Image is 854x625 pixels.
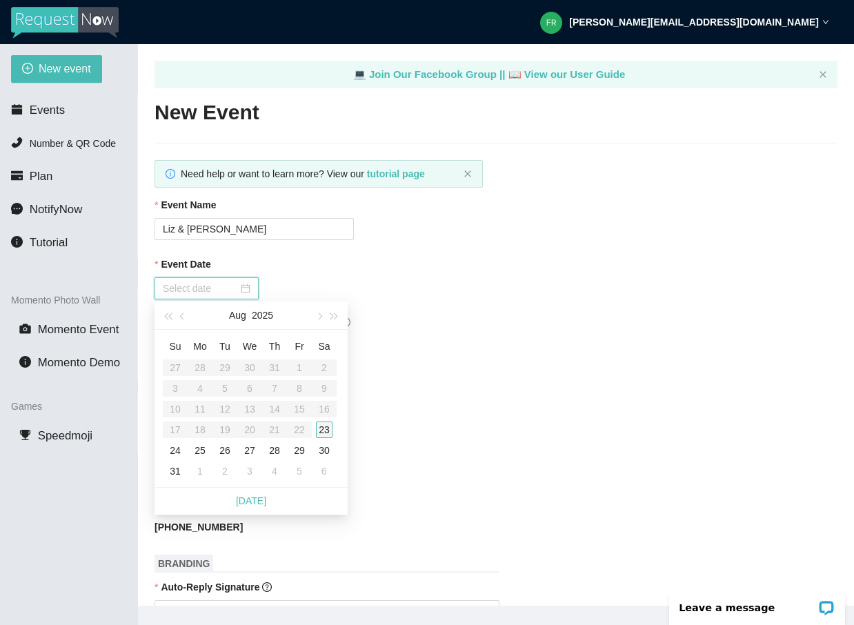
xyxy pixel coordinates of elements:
[217,463,233,479] div: 2
[229,301,246,329] button: Aug
[237,335,262,357] th: We
[241,463,258,479] div: 3
[212,440,237,461] td: 2025-08-26
[316,463,332,479] div: 6
[155,600,499,622] textarea: DJ - [PERSON_NAME]
[291,442,308,459] div: 29
[11,236,23,248] span: info-circle
[167,442,183,459] div: 24
[316,421,332,438] div: 23
[155,555,213,573] span: BRANDING
[312,440,337,461] td: 2025-08-30
[163,440,188,461] td: 2025-08-24
[569,17,819,28] strong: [PERSON_NAME][EMAIL_ADDRESS][DOMAIN_NAME]
[30,170,53,183] span: Plan
[262,582,272,592] span: question-circle
[163,335,188,357] th: Su
[287,440,312,461] td: 2025-08-29
[540,12,562,34] img: 9a45c2bff9ef09181dbf42de4c5d3b5a
[11,55,102,83] button: plus-circleNew event
[30,138,116,149] span: Number & QR Code
[163,461,188,482] td: 2025-08-31
[217,442,233,459] div: 26
[188,440,212,461] td: 2025-08-25
[262,335,287,357] th: Th
[30,103,65,117] span: Events
[38,429,92,442] span: Speedmoji
[11,137,23,148] span: phone
[192,442,208,459] div: 25
[367,168,425,179] a: tutorial page
[166,169,175,179] span: info-circle
[11,203,23,215] span: message
[188,335,212,357] th: Mo
[11,170,23,181] span: credit-card
[822,19,829,26] span: down
[237,461,262,482] td: 2025-09-03
[39,60,91,77] span: New event
[262,461,287,482] td: 2025-09-04
[155,99,837,127] h2: New Event
[266,463,283,479] div: 4
[464,170,472,179] button: close
[508,68,522,80] span: laptop
[266,442,283,459] div: 28
[236,495,266,506] a: [DATE]
[188,461,212,482] td: 2025-09-01
[11,7,119,39] img: RequestNow
[11,103,23,115] span: calendar
[19,323,31,335] span: camera
[30,203,82,216] span: NotifyNow
[312,461,337,482] td: 2025-09-06
[291,463,308,479] div: 5
[155,522,243,533] b: [PHONE_NUMBER]
[316,442,332,459] div: 30
[353,68,366,80] span: laptop
[30,236,68,249] span: Tutorial
[252,301,273,329] button: 2025
[155,218,354,240] input: Janet's and Mark's Wedding
[19,429,31,441] span: trophy
[181,168,425,179] span: Need help or want to learn more? View our
[508,68,626,80] a: laptop View our User Guide
[660,582,854,625] iframe: LiveChat chat widget
[819,70,827,79] button: close
[192,463,208,479] div: 1
[38,356,120,369] span: Momento Demo
[241,442,258,459] div: 27
[287,461,312,482] td: 2025-09-05
[22,63,33,76] span: plus-circle
[237,440,262,461] td: 2025-08-27
[353,68,508,80] a: laptop Join Our Facebook Group ||
[464,170,472,178] span: close
[161,197,216,212] b: Event Name
[312,335,337,357] th: Sa
[312,419,337,440] td: 2025-08-23
[262,440,287,461] td: 2025-08-28
[161,257,210,272] b: Event Date
[38,323,119,336] span: Momento Event
[212,461,237,482] td: 2025-09-02
[167,463,183,479] div: 31
[163,281,238,296] input: Select date
[212,335,237,357] th: Tu
[287,335,312,357] th: Fr
[19,356,31,368] span: info-circle
[161,582,259,593] b: Auto-Reply Signature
